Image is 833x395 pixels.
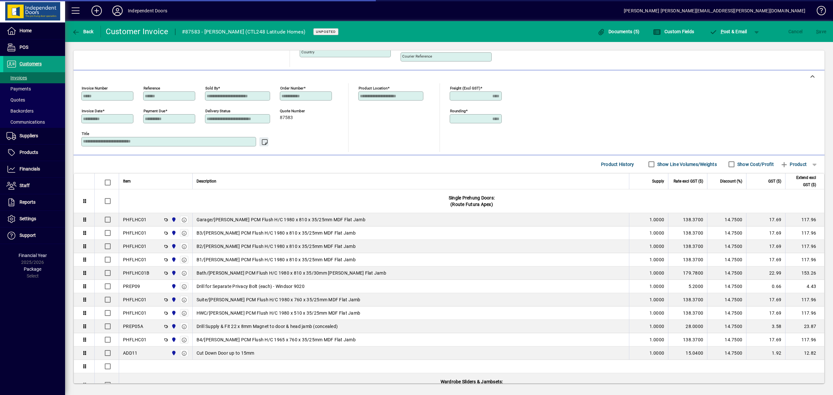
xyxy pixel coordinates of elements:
span: Custom Fields [653,29,694,34]
div: PHFLHC01 [123,310,146,316]
app-page-header-button: Back [65,26,101,37]
div: 138.3700 [672,310,703,316]
span: Supply [652,178,664,185]
span: Products [20,150,38,155]
span: Communications [7,119,45,125]
td: 22.99 [746,266,785,280]
span: Package [24,266,41,272]
span: 87583 [280,115,293,120]
span: Cromwell Central Otago [170,336,177,343]
td: 14.7500 [707,280,746,293]
span: Cromwell Central Otago [170,283,177,290]
div: 138.3700 [672,336,703,343]
span: Garage/[PERSON_NAME] PCM Flush H/C 1980 x 810 x 35/25mm MDF Flat Jamb [197,216,365,223]
button: Save [814,26,828,37]
span: Documents (5) [597,29,640,34]
span: Cromwell Central Otago [170,269,177,277]
span: 1.0000 [649,296,664,303]
td: 14.7500 [707,226,746,240]
span: Extend excl GST ($) [789,174,816,188]
div: 138.3700 [672,256,703,263]
td: 17.69 [746,306,785,320]
div: 15.0400 [672,350,703,356]
div: PHFLHC01 [123,296,146,303]
td: 12.82 [785,347,824,360]
span: Bath/[PERSON_NAME] PCM Flush H/C 1980 x 810 x 35/30mm [PERSON_NAME] Flat Jamb [197,270,386,276]
div: PHFLHC01 [123,216,146,223]
mat-label: Reference [143,86,160,90]
a: Products [3,144,65,161]
button: Documents (5) [596,26,641,37]
td: 117.96 [785,213,824,226]
span: B1/[PERSON_NAME] PCM Flush H/C 1980 x 810 x 35/25mm MDF Flat Jamb [197,256,356,263]
div: Customer Invoice [106,26,169,37]
span: Cromwell Central Otago [170,323,177,330]
div: 5.2000 [672,283,703,290]
span: 1.0000 [649,243,664,250]
div: PREP09 [123,283,140,290]
span: Description [197,178,216,185]
span: B2/[PERSON_NAME] PCM Flush H/C 1980 x 810 x 35/25mm MDF Flat Jamb [197,243,356,250]
span: 1.0000 [649,270,664,276]
a: Invoices [3,72,65,83]
span: 1.0000 [649,256,664,263]
span: S [816,29,819,34]
span: Unposted [316,30,336,34]
span: Back [72,29,94,34]
span: Cromwell Central Otago [170,296,177,303]
a: Support [3,227,65,244]
span: Invoices [7,75,27,80]
div: PHFLHC01 [123,256,146,263]
td: 4.43 [785,280,824,293]
a: Staff [3,178,65,194]
td: 117.96 [785,306,824,320]
span: 1.0000 [649,216,664,223]
span: Suite/[PERSON_NAME] PCM Flush H/C 1980 x 760 x 35/25mm MDF Flat Jamb [197,296,361,303]
a: Knowledge Base [812,1,825,22]
a: Backorders [3,105,65,116]
span: 1.0000 [649,310,664,316]
button: Custom Fields [651,26,696,37]
mat-label: Invoice number [82,86,108,90]
mat-label: Country [301,50,314,54]
span: Product [780,159,807,170]
span: Item [123,178,131,185]
td: 17.69 [746,333,785,347]
span: 1.0000 [649,350,664,356]
div: [PERSON_NAME] [PERSON_NAME][EMAIL_ADDRESS][PERSON_NAME][DOMAIN_NAME] [624,6,805,16]
button: Product History [598,158,637,170]
td: 14.7500 [707,293,746,306]
td: 17.69 [746,240,785,253]
td: 17.69 [746,293,785,306]
div: Single Prehung Doors: (Route Futura Apex) [119,189,824,213]
div: PHFLHC01 [123,243,146,250]
a: Home [3,23,65,39]
span: 1.0000 [649,323,664,330]
td: 117.96 [785,240,824,253]
td: 14.7500 [707,306,746,320]
label: Show Line Volumes/Weights [656,161,717,168]
a: Communications [3,116,65,128]
span: Home [20,28,32,33]
span: Rate excl GST ($) [674,178,703,185]
div: 28.0000 [672,323,703,330]
td: 14.7500 [707,253,746,266]
span: Cromwell Central Otago [170,216,177,223]
a: Financials [3,161,65,177]
div: 138.3700 [672,216,703,223]
mat-label: Order number [280,86,304,90]
button: Profile [107,5,128,17]
td: 153.26 [785,266,824,280]
button: Post & Email [706,26,750,37]
td: 14.7500 [707,266,746,280]
span: B4/[PERSON_NAME] PCM Flush H/C 1965 x 760 x 35/25mm MDF Flat Jamb [197,336,356,343]
td: 3.58 [746,320,785,333]
span: Cromwell Central Otago [170,256,177,263]
a: Suppliers [3,128,65,144]
button: Product [777,158,810,170]
mat-label: Courier Reference [402,54,432,59]
div: 138.3700 [672,230,703,236]
span: P [721,29,724,34]
td: 17.69 [746,213,785,226]
div: 179.7800 [672,270,703,276]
